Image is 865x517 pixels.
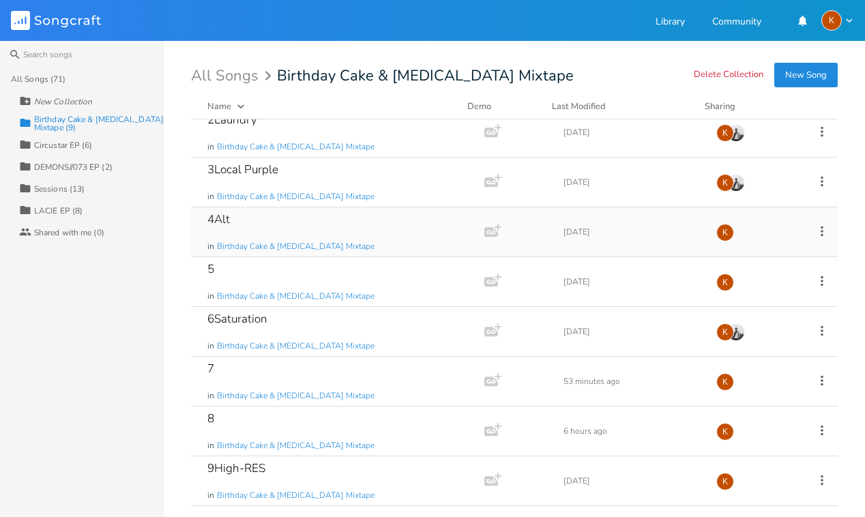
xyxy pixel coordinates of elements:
div: Kat [716,373,734,391]
div: All Songs [191,70,276,83]
div: Sharing [705,100,787,113]
div: 4Alt [207,213,230,225]
span: Birthday Cake & [MEDICAL_DATA] Mixtape [217,440,375,452]
div: [DATE] [563,128,700,136]
div: Sessions (13) [34,185,85,193]
span: in [207,241,214,252]
span: in [207,440,214,452]
div: [DATE] [563,477,700,485]
div: Circustar EP (6) [34,141,93,149]
a: Library [656,17,685,29]
div: Birthday Cake & [MEDICAL_DATA] Mixtape (9) [34,115,164,132]
div: 2Laundry [207,114,257,125]
span: Birthday Cake & [MEDICAL_DATA] Mixtape [217,490,375,501]
span: Birthday Cake & [MEDICAL_DATA] Mixtape [217,141,375,153]
button: K [821,10,854,31]
div: 6 hours ago [563,427,700,435]
div: Name [207,100,231,113]
div: Kat [716,174,734,192]
div: All Songs (71) [11,75,65,83]
span: Birthday Cake & [MEDICAL_DATA] Mixtape [217,241,375,252]
span: in [207,340,214,352]
div: DEMONS//073 EP (2) [34,163,113,171]
span: Birthday Cake & [MEDICAL_DATA] Mixtape [277,68,574,83]
div: [DATE] [563,278,700,286]
span: in [207,490,214,501]
div: 3Local Purple [207,164,278,175]
span: in [207,291,214,302]
span: in [207,390,214,402]
button: Delete Collection [694,70,763,81]
div: Kat [716,323,734,341]
span: Birthday Cake & [MEDICAL_DATA] Mixtape [217,191,375,203]
div: Shared with me (0) [34,228,104,237]
a: Community [712,17,761,29]
div: [DATE] [563,228,700,236]
span: Birthday Cake & [MEDICAL_DATA] Mixtape [217,390,375,402]
span: Birthday Cake & [MEDICAL_DATA] Mixtape [217,291,375,302]
img: Costa Tzoytzoyrakos [727,323,745,341]
img: Costa Tzoytzoyrakos [727,174,745,192]
div: 8 [207,413,214,424]
div: 5 [207,263,214,275]
div: 53 minutes ago [563,377,700,385]
div: Demo [467,100,536,113]
div: New Collection [34,98,92,106]
div: LACIE EP (8) [34,207,83,215]
div: [DATE] [563,327,700,336]
span: Birthday Cake & [MEDICAL_DATA] Mixtape [217,340,375,352]
button: Last Modified [552,100,688,113]
div: Kat [716,124,734,142]
button: New Song [774,63,838,87]
div: Kat [716,274,734,291]
span: in [207,191,214,203]
div: 6Saturation [207,313,267,325]
div: Kat [716,473,734,490]
span: in [207,141,214,153]
img: Costa Tzoytzoyrakos [727,124,745,142]
div: Kat [716,224,734,241]
div: Kat [716,423,734,441]
div: [DATE] [563,178,700,186]
div: Last Modified [552,100,606,113]
div: 9High-RES [207,462,265,474]
button: Name [207,100,451,113]
div: Kat [821,10,842,31]
div: 7 [207,363,214,374]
